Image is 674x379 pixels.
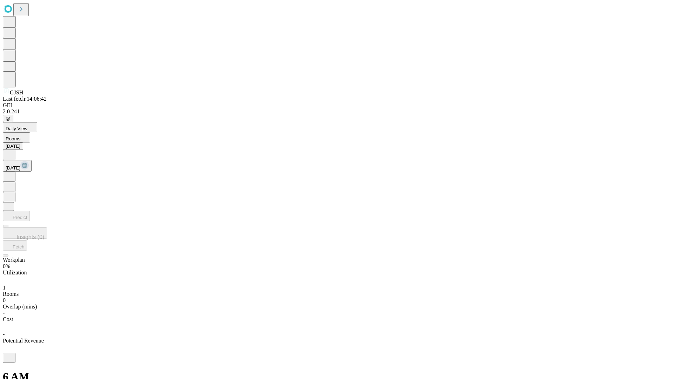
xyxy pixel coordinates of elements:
span: Last fetch: 14:06:42 [3,96,47,102]
button: Predict [3,211,30,221]
span: 0% [3,263,10,269]
span: Overlap (mins) [3,304,37,310]
span: Daily View [6,126,27,131]
span: Cost [3,316,13,322]
span: Rooms [3,291,19,297]
span: Utilization [3,270,27,275]
span: [DATE] [6,165,20,171]
span: Insights (0) [16,234,44,240]
span: @ [6,116,11,121]
span: Rooms [6,136,20,141]
span: - [3,331,5,337]
span: Workplan [3,257,25,263]
span: GJSH [10,89,23,95]
button: [DATE] [3,160,32,172]
button: Fetch [3,240,27,251]
div: 2.0.241 [3,108,671,115]
button: @ [3,115,13,122]
button: Daily View [3,122,37,132]
button: [DATE] [3,142,23,150]
span: 0 [3,297,6,303]
span: 1 [3,285,6,291]
button: Insights (0) [3,227,47,239]
button: Rooms [3,132,30,142]
span: - [3,310,5,316]
span: Potential Revenue [3,338,44,344]
div: GEI [3,102,671,108]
